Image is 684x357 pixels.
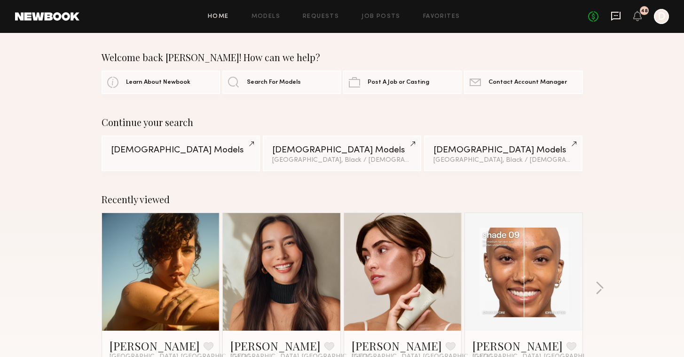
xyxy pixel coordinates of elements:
a: Search For Models [222,71,341,94]
div: [DEMOGRAPHIC_DATA] Models [111,146,251,155]
span: Search For Models [247,79,301,86]
div: 48 [641,8,648,14]
a: [PERSON_NAME] [110,338,200,353]
span: Post A Job or Casting [368,79,429,86]
div: [DEMOGRAPHIC_DATA] Models [272,146,412,155]
a: [DEMOGRAPHIC_DATA] Models[GEOGRAPHIC_DATA], Black / [DEMOGRAPHIC_DATA] [263,135,421,171]
a: Requests [303,14,339,20]
a: Favorites [423,14,460,20]
div: [DEMOGRAPHIC_DATA] Models [433,146,573,155]
span: Learn About Newbook [126,79,190,86]
a: [PERSON_NAME] [472,338,563,353]
a: [PERSON_NAME] [352,338,442,353]
a: Job Posts [362,14,401,20]
div: Continue your search [102,117,583,128]
a: Post A Job or Casting [343,71,462,94]
a: Learn About Newbook [102,71,220,94]
a: [DEMOGRAPHIC_DATA] Models[GEOGRAPHIC_DATA], Black / [DEMOGRAPHIC_DATA] [424,135,582,171]
div: Recently viewed [102,194,583,205]
a: Contact Account Manager [464,71,582,94]
span: Contact Account Manager [488,79,567,86]
div: [GEOGRAPHIC_DATA], Black / [DEMOGRAPHIC_DATA] [433,157,573,164]
div: [GEOGRAPHIC_DATA], Black / [DEMOGRAPHIC_DATA] [272,157,412,164]
a: Home [208,14,229,20]
a: D [654,9,669,24]
a: [DEMOGRAPHIC_DATA] Models [102,135,260,171]
a: Models [252,14,280,20]
a: [PERSON_NAME] [230,338,321,353]
div: Welcome back [PERSON_NAME]! How can we help? [102,52,583,63]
